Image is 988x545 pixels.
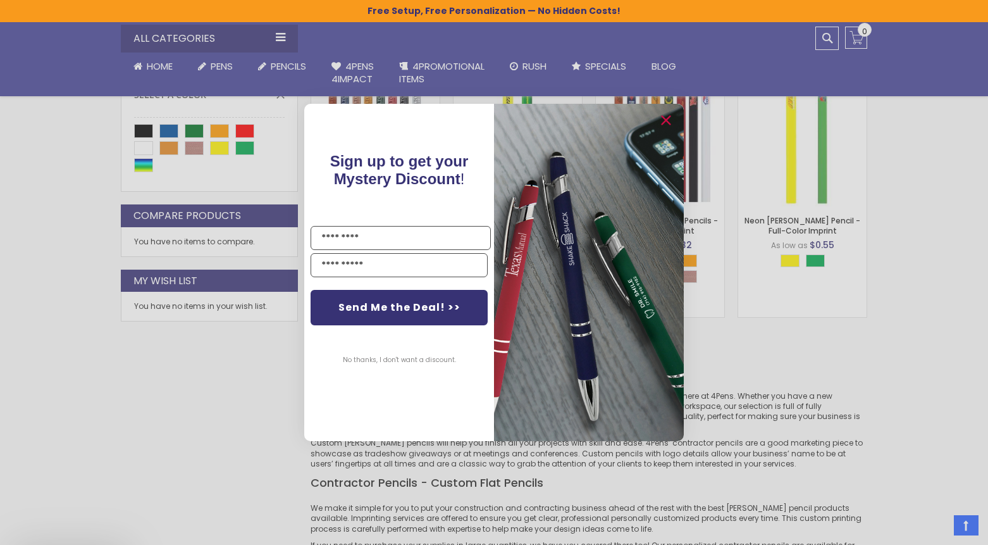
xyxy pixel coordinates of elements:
input: YOUR EMAIL [311,253,488,277]
span: ! [330,153,469,187]
iframe: Google Customer Reviews [884,511,988,545]
span: Sign up to get your Mystery Discount [330,153,469,187]
button: Send Me the Deal! >> [311,290,488,325]
img: 081b18bf-2f98-4675-a917-09431eb06994.jpeg [494,104,684,441]
button: No thanks, I don't want a discount. [337,344,462,376]
button: Close dialog [656,110,676,130]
